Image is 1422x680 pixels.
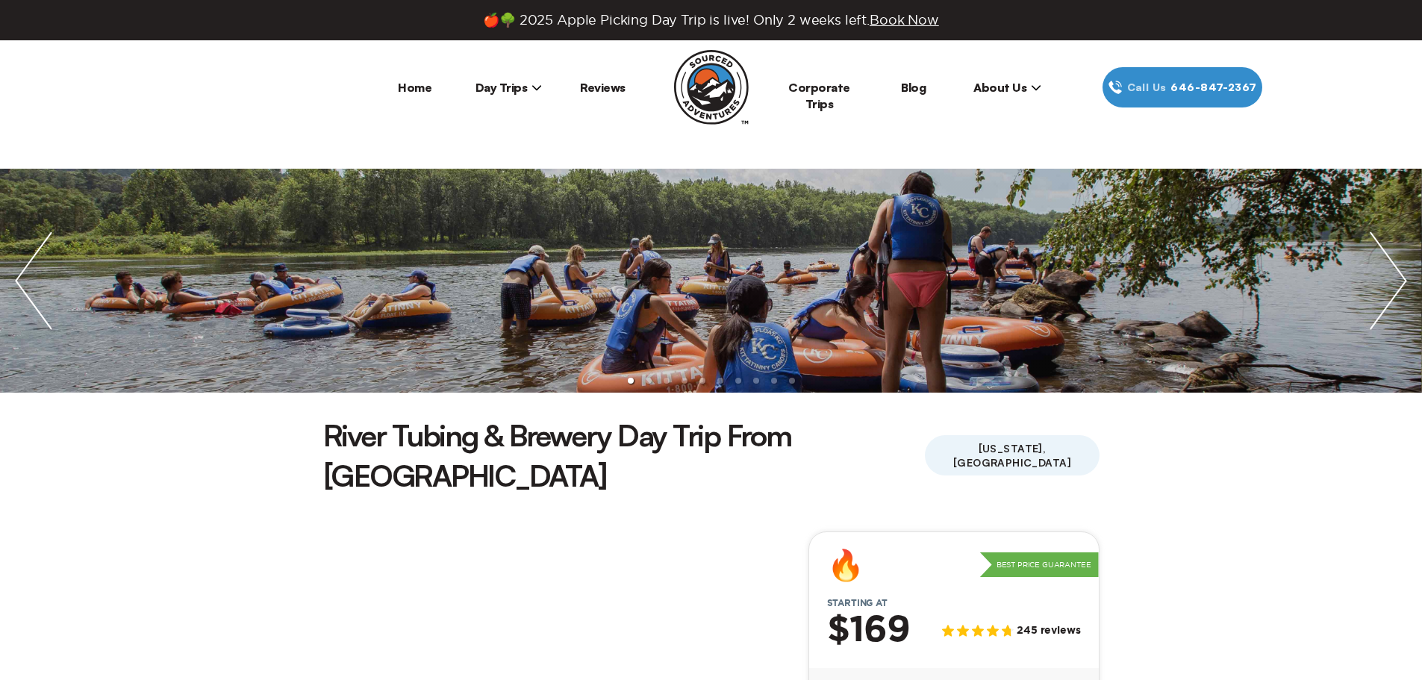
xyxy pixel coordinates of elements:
span: Starting at [809,598,905,608]
a: Home [398,80,431,95]
a: Reviews [580,80,626,95]
div: 🔥 [827,550,864,580]
span: About Us [973,80,1041,95]
span: [US_STATE], [GEOGRAPHIC_DATA] [925,435,1099,475]
li: slide item 6 [717,378,723,384]
p: Best Price Guarantee [980,552,1099,578]
img: Sourced Adventures company logo [674,50,749,125]
img: next slide / item [1355,169,1422,393]
li: slide item 4 [682,378,687,384]
a: Corporate Trips [788,80,850,111]
span: Call Us [1123,79,1171,96]
li: slide item 1 [628,378,634,384]
span: Book Now [870,13,939,27]
li: slide item 8 [753,378,759,384]
span: 🍎🌳 2025 Apple Picking Day Trip is live! Only 2 weeks left. [483,12,938,28]
a: Call Us646‍-847‍-2367 [1103,67,1262,107]
li: slide item 5 [699,378,705,384]
li: slide item 10 [789,378,795,384]
h1: River Tubing & Brewery Day Trip From [GEOGRAPHIC_DATA] [323,415,926,496]
a: Blog [901,80,926,95]
h2: $169 [827,611,910,650]
li: slide item 9 [771,378,777,384]
li: slide item 3 [664,378,670,384]
span: Day Trips [475,80,543,95]
li: slide item 2 [646,378,652,384]
li: slide item 7 [735,378,741,384]
span: 245 reviews [1017,625,1080,637]
span: 646‍-847‍-2367 [1170,79,1256,96]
